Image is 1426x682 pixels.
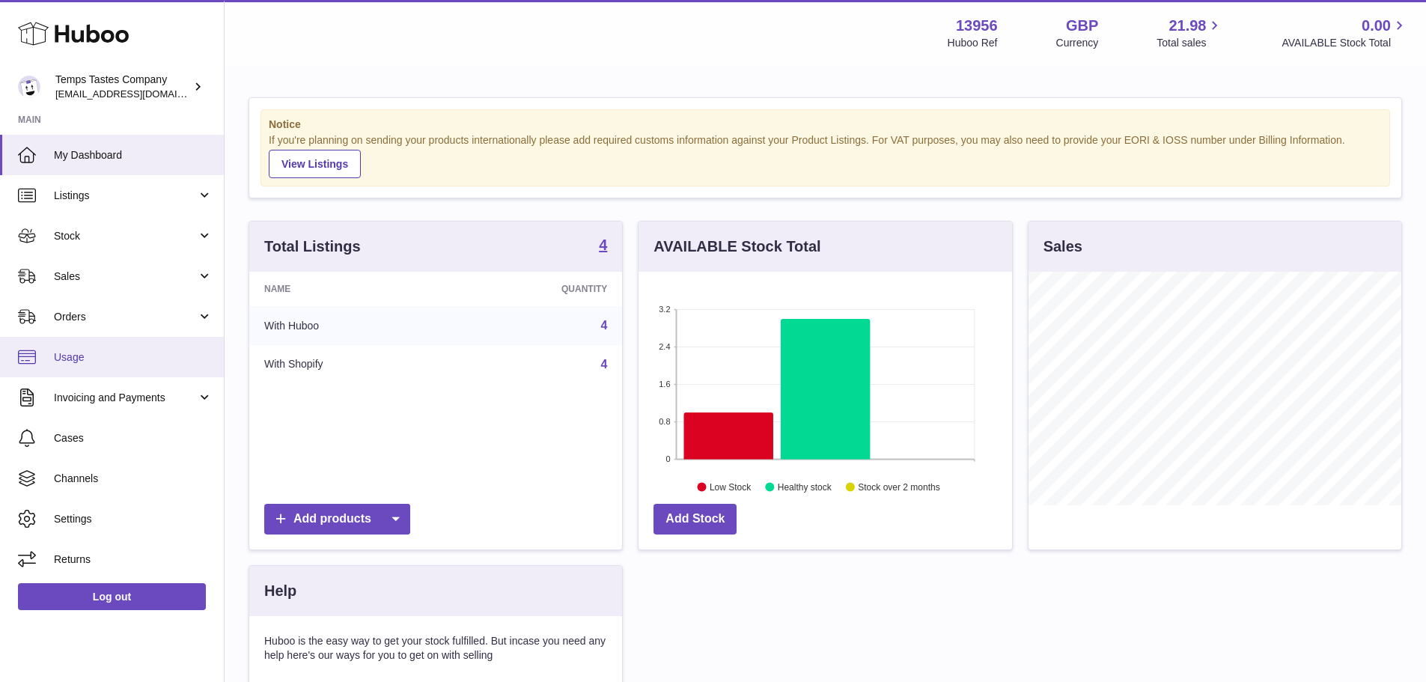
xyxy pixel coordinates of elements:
span: Sales [54,270,197,284]
span: Usage [54,350,213,365]
text: 1.6 [659,380,671,389]
strong: 4 [599,237,607,252]
h3: AVAILABLE Stock Total [653,237,820,257]
span: 0.00 [1362,16,1391,36]
a: 4 [599,237,607,255]
a: Add products [264,504,410,535]
div: Currency [1056,36,1099,50]
span: AVAILABLE Stock Total [1282,36,1408,50]
span: Returns [54,552,213,567]
th: Name [249,272,451,306]
h3: Help [264,581,296,601]
th: Quantity [451,272,623,306]
a: 4 [600,319,607,332]
div: Temps Tastes Company [55,73,190,101]
td: With Shopify [249,345,451,384]
span: Orders [54,310,197,324]
text: Healthy stock [778,481,832,492]
a: Add Stock [653,504,737,535]
td: With Huboo [249,306,451,345]
a: 0.00 AVAILABLE Stock Total [1282,16,1408,50]
span: Channels [54,472,213,486]
div: If you're planning on sending your products internationally please add required customs informati... [269,133,1382,178]
span: Total sales [1157,36,1223,50]
strong: GBP [1066,16,1098,36]
text: 0 [666,454,671,463]
text: 0.8 [659,417,671,426]
text: 3.2 [659,305,671,314]
strong: 13956 [956,16,998,36]
span: Invoicing and Payments [54,391,197,405]
h3: Total Listings [264,237,361,257]
text: Low Stock [710,481,752,492]
a: 4 [600,358,607,371]
a: View Listings [269,150,361,178]
span: Stock [54,229,197,243]
img: internalAdmin-13956@internal.huboo.com [18,76,40,98]
span: Settings [54,512,213,526]
strong: Notice [269,118,1382,132]
p: Huboo is the easy way to get your stock fulfilled. But incase you need any help here's our ways f... [264,634,607,663]
span: My Dashboard [54,148,213,162]
div: Huboo Ref [948,36,998,50]
span: Cases [54,431,213,445]
a: Log out [18,583,206,610]
span: Listings [54,189,197,203]
text: Stock over 2 months [859,481,940,492]
span: [EMAIL_ADDRESS][DOMAIN_NAME] [55,88,220,100]
text: 2.4 [659,342,671,351]
a: 21.98 Total sales [1157,16,1223,50]
h3: Sales [1043,237,1082,257]
span: 21.98 [1168,16,1206,36]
